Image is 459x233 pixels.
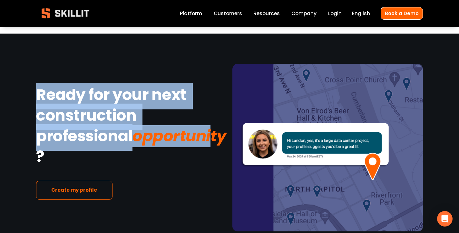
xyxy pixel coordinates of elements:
div: Open Intercom Messenger [437,211,453,227]
span: Resources [253,10,280,17]
strong: Ready for your next construction professional [36,83,190,151]
a: Platform [180,9,202,18]
span: English [352,10,370,17]
div: language picker [352,9,370,18]
a: Book a Demo [381,7,423,20]
a: Company [291,9,317,18]
em: opportunity [132,125,226,147]
a: folder dropdown [253,9,280,18]
a: Customers [214,9,242,18]
img: Skillit [36,4,95,23]
a: Create my profile [36,181,112,200]
a: Login [328,9,342,18]
strong: ? [36,145,44,171]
